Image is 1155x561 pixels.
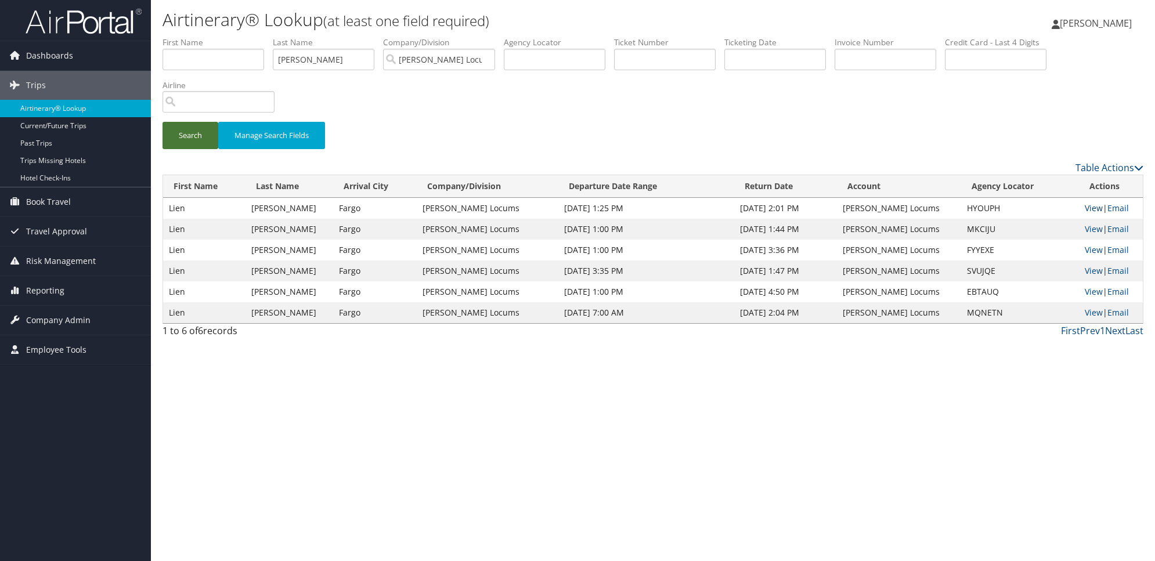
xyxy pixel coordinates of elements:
a: First [1061,324,1080,337]
th: Arrival City: activate to sort column ascending [333,175,417,198]
a: View [1085,202,1103,213]
td: | [1079,240,1143,260]
th: Company/Division [417,175,559,198]
td: [PERSON_NAME] Locums [837,240,961,260]
span: Risk Management [26,247,96,276]
td: | [1079,198,1143,219]
td: [PERSON_NAME] [246,240,333,260]
td: | [1079,302,1143,323]
a: Email [1107,307,1129,318]
span: Travel Approval [26,217,87,246]
td: [PERSON_NAME] Locums [417,240,559,260]
span: Trips [26,71,46,100]
th: Departure Date Range: activate to sort column ascending [558,175,734,198]
td: [DATE] 1:25 PM [558,198,734,219]
td: [PERSON_NAME] Locums [837,281,961,302]
label: Credit Card - Last 4 Digits [945,37,1055,48]
td: Fargo [333,281,417,302]
td: [PERSON_NAME] Locums [837,198,961,219]
a: Email [1107,244,1129,255]
td: [PERSON_NAME] Locums [837,260,961,281]
a: View [1085,286,1103,297]
span: Book Travel [26,187,71,216]
td: [PERSON_NAME] Locums [417,260,559,281]
td: Lien [163,281,246,302]
a: Table Actions [1075,161,1143,174]
th: Actions [1079,175,1143,198]
td: [PERSON_NAME] Locums [417,219,559,240]
a: Email [1107,286,1129,297]
td: Fargo [333,198,417,219]
td: [PERSON_NAME] [246,260,333,281]
td: Lien [163,198,246,219]
td: [DATE] 7:00 AM [558,302,734,323]
div: 1 to 6 of records [163,324,395,343]
td: [PERSON_NAME] Locums [837,302,961,323]
td: [PERSON_NAME] [246,302,333,323]
th: Return Date: activate to sort column ascending [734,175,837,198]
span: Dashboards [26,41,73,70]
td: Lien [163,240,246,260]
a: View [1085,265,1103,276]
td: MKCIJU [961,219,1079,240]
td: [DATE] 4:50 PM [734,281,837,302]
td: Fargo [333,240,417,260]
td: [DATE] 1:00 PM [558,219,734,240]
td: Fargo [333,219,417,240]
td: [DATE] 1:47 PM [734,260,837,281]
td: Fargo [333,260,417,281]
a: Next [1105,324,1125,337]
td: [DATE] 2:01 PM [734,198,837,219]
td: | [1079,260,1143,281]
a: View [1085,223,1103,234]
label: Ticketing Date [724,37,835,48]
td: [PERSON_NAME] [246,281,333,302]
td: Lien [163,219,246,240]
td: FYYEXE [961,240,1079,260]
td: SVUJQE [961,260,1079,281]
label: Company/Division [383,37,504,48]
a: [PERSON_NAME] [1052,6,1143,41]
td: [DATE] 3:35 PM [558,260,734,281]
a: 1 [1100,324,1105,337]
td: [DATE] 1:00 PM [558,240,734,260]
td: [DATE] 1:00 PM [558,281,734,302]
td: [PERSON_NAME] [246,198,333,219]
a: View [1085,307,1103,318]
td: [PERSON_NAME] Locums [417,198,559,219]
a: Prev [1080,324,1100,337]
span: Company Admin [26,306,91,335]
td: [DATE] 2:04 PM [734,302,837,323]
button: Search [163,122,218,149]
a: Email [1107,202,1129,213]
td: [PERSON_NAME] Locums [837,219,961,240]
small: (at least one field required) [323,11,489,30]
a: Email [1107,223,1129,234]
label: Last Name [273,37,383,48]
td: EBTAUQ [961,281,1079,302]
button: Manage Search Fields [218,122,325,149]
td: HYOUPH [961,198,1079,219]
td: [DATE] 1:44 PM [734,219,837,240]
th: Last Name: activate to sort column ascending [246,175,333,198]
span: 6 [198,324,203,337]
th: Account: activate to sort column ascending [837,175,961,198]
th: First Name: activate to sort column ascending [163,175,246,198]
td: MQNETN [961,302,1079,323]
img: airportal-logo.png [26,8,142,35]
td: | [1079,281,1143,302]
label: First Name [163,37,273,48]
td: Lien [163,260,246,281]
span: Employee Tools [26,335,86,364]
h1: Airtinerary® Lookup [163,8,817,32]
a: Email [1107,265,1129,276]
label: Agency Locator [504,37,614,48]
td: | [1079,219,1143,240]
label: Ticket Number [614,37,724,48]
a: View [1085,244,1103,255]
td: Lien [163,302,246,323]
td: [DATE] 3:36 PM [734,240,837,260]
th: Agency Locator: activate to sort column ascending [961,175,1079,198]
a: Last [1125,324,1143,337]
td: [PERSON_NAME] Locums [417,281,559,302]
